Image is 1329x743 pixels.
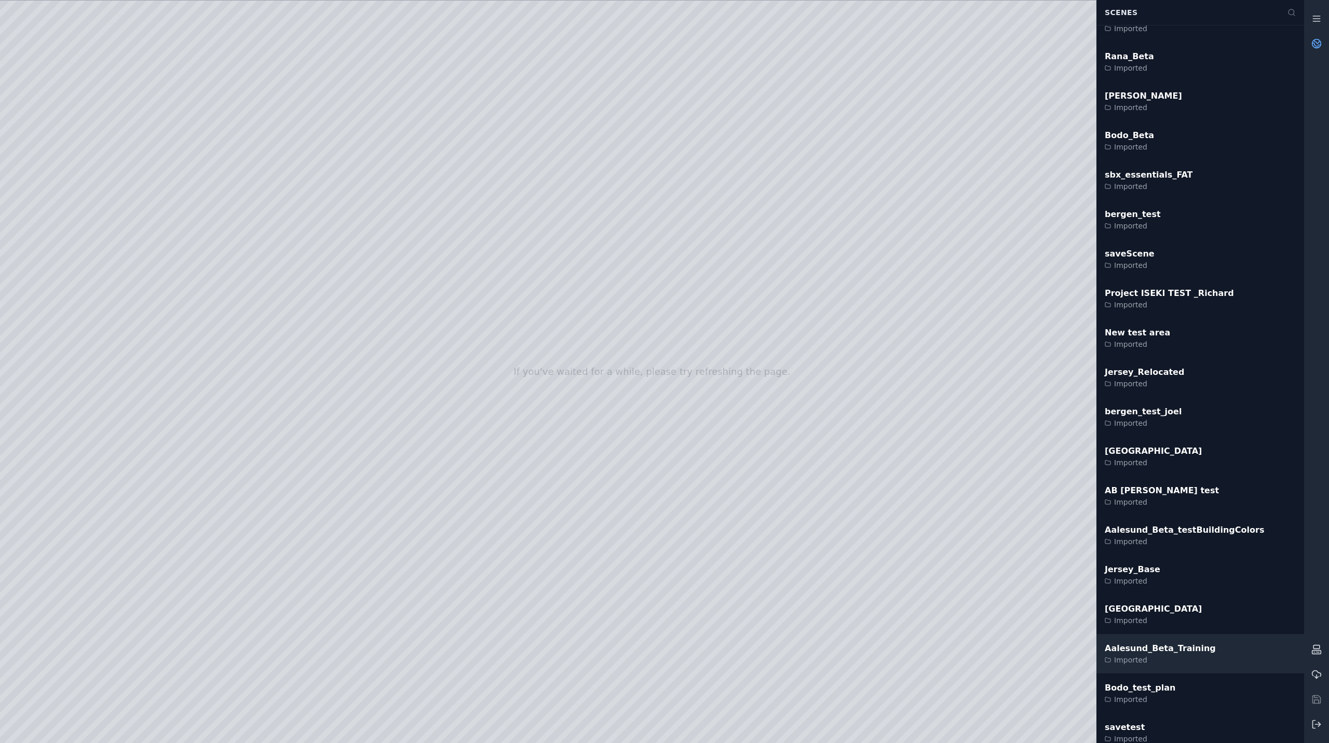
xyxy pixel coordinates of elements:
[1105,23,1232,34] div: Imported
[1105,169,1193,181] div: sbx_essentials_FAT
[1105,300,1234,310] div: Imported
[1105,655,1216,665] div: Imported
[1099,3,1281,22] div: Scenes
[1105,129,1154,142] div: Bodo_Beta
[1105,287,1234,300] div: Project ISEKI TEST _Richard
[1105,50,1154,63] div: Rana_Beta
[1105,248,1155,260] div: saveScene
[1105,90,1182,102] div: [PERSON_NAME]
[1105,642,1216,655] div: Aalesund_Beta_Training
[1105,563,1160,576] div: Jersey_Base
[1105,445,1202,457] div: [GEOGRAPHIC_DATA]
[1105,484,1219,497] div: AB [PERSON_NAME] test
[1105,418,1182,428] div: Imported
[1105,457,1202,468] div: Imported
[1105,694,1175,705] div: Imported
[1105,406,1182,418] div: bergen_test_joel
[1105,102,1182,113] div: Imported
[1105,524,1264,536] div: Aalesund_Beta_testBuildingColors
[1105,327,1170,339] div: New test area
[1105,536,1264,547] div: Imported
[1105,682,1175,694] div: Bodo_test_plan
[1105,260,1155,271] div: Imported
[1105,63,1154,73] div: Imported
[1105,142,1154,152] div: Imported
[1105,497,1219,507] div: Imported
[1105,615,1202,626] div: Imported
[1105,603,1202,615] div: [GEOGRAPHIC_DATA]
[1105,181,1193,192] div: Imported
[1105,221,1161,231] div: Imported
[1105,721,1147,734] div: savetest
[1105,339,1170,349] div: Imported
[1105,379,1184,389] div: Imported
[1105,576,1160,586] div: Imported
[1105,208,1161,221] div: bergen_test
[1105,366,1184,379] div: Jersey_Relocated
